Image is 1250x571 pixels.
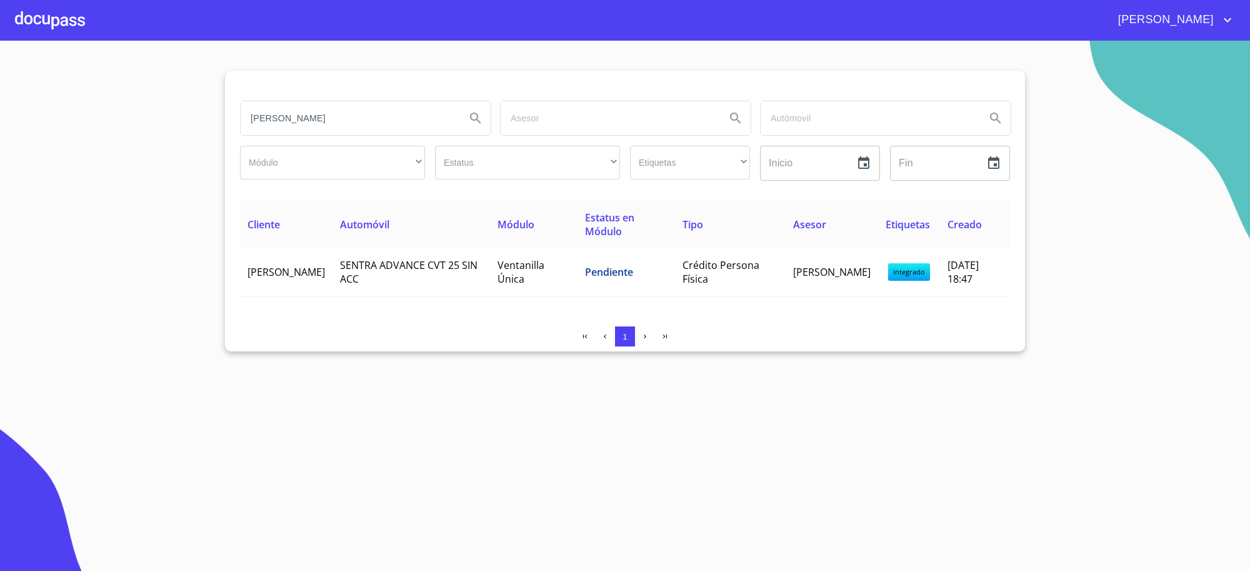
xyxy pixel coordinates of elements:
span: Ventanilla Única [497,258,544,286]
button: account of current user [1109,10,1235,30]
div: ​ [435,146,620,179]
span: [PERSON_NAME] [247,265,325,279]
div: ​ [630,146,750,179]
span: Crédito Persona Física [682,258,759,286]
span: Cliente [247,218,280,231]
span: Pendiente [585,265,633,279]
span: integrado [888,263,930,281]
span: Asesor [793,218,826,231]
div: ​ [240,146,425,179]
button: Search [461,103,491,133]
span: SENTRA ADVANCE CVT 25 SIN ACC [340,258,477,286]
button: Search [981,103,1011,133]
span: Módulo [497,218,534,231]
input: search [761,101,976,135]
span: 1 [622,332,627,341]
span: Creado [947,218,982,231]
span: Etiquetas [886,218,930,231]
span: Estatus en Módulo [585,211,634,238]
input: search [501,101,716,135]
span: Automóvil [340,218,389,231]
span: [PERSON_NAME] [1109,10,1220,30]
input: search [241,101,456,135]
button: Search [721,103,751,133]
button: 1 [615,326,635,346]
span: [PERSON_NAME] [793,265,871,279]
span: Tipo [682,218,703,231]
span: [DATE] 18:47 [947,258,979,286]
